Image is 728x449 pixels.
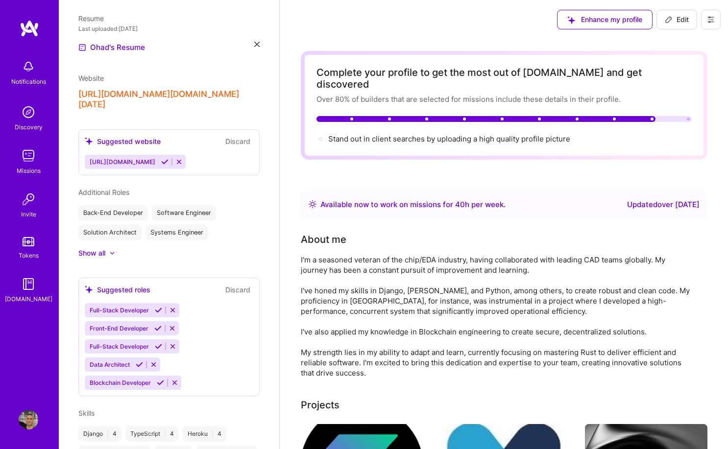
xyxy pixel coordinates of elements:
[627,199,700,211] div: Updated over [DATE]
[183,426,226,442] div: Heroku 4
[152,205,216,221] div: Software Engineer
[107,430,109,438] span: |
[16,410,41,429] a: User Avatar
[78,44,86,51] img: Resume
[85,136,161,146] div: Suggested website
[90,361,130,368] span: Data Architect
[90,343,149,350] span: Full-Stack Developer
[150,361,157,368] i: Reject
[23,237,34,246] img: tokens
[78,74,104,82] span: Website
[78,426,121,442] div: Django 4
[78,14,104,23] span: Resume
[309,200,316,208] img: Availability
[78,89,260,110] button: [URL][DOMAIN_NAME][DOMAIN_NAME][DATE]
[19,250,39,260] div: Tokens
[85,137,93,145] i: icon SuggestedTeams
[222,136,253,147] button: Discard
[169,325,176,332] i: Reject
[157,379,164,386] i: Accept
[301,232,346,247] div: About me
[90,379,151,386] span: Blockchain Developer
[212,430,214,438] span: |
[19,189,38,209] img: Invite
[301,255,693,378] div: I'm a seasoned veteran of the chip/EDA industry, having collaborated with leading CAD teams globa...
[78,42,145,53] a: Ohad's Resume
[19,57,38,76] img: bell
[85,284,150,295] div: Suggested roles
[455,200,465,209] span: 40
[175,158,183,165] i: Reject
[154,325,162,332] i: Accept
[78,188,129,196] span: Additional Roles
[20,20,39,37] img: logo
[19,146,38,165] img: teamwork
[316,67,692,90] div: Complete your profile to get the most out of [DOMAIN_NAME] and get discovered
[78,24,260,34] div: Last uploaded: [DATE]
[328,134,570,144] div: Stand out in client searches by uploading a high quality profile picture
[169,343,176,350] i: Reject
[254,42,260,47] i: icon Close
[90,325,148,332] span: Front-End Developer
[78,225,142,240] div: Solution Architect
[161,158,169,165] i: Accept
[136,361,143,368] i: Accept
[15,122,43,132] div: Discovery
[5,294,52,304] div: [DOMAIN_NAME]
[19,102,38,122] img: discovery
[21,209,36,219] div: Invite
[301,398,340,412] div: Projects
[155,307,162,314] i: Accept
[171,379,178,386] i: Reject
[125,426,179,442] div: TypeScript 4
[78,409,95,417] span: Skills
[11,76,46,87] div: Notifications
[222,284,253,295] button: Discard
[19,410,38,429] img: User Avatar
[17,165,41,176] div: Missions
[19,274,38,294] img: guide book
[164,430,166,438] span: |
[85,285,93,294] i: icon SuggestedTeams
[78,205,148,221] div: Back-End Developer
[301,232,346,247] div: Tell us a little about yourself
[90,158,155,165] span: [URL][DOMAIN_NAME]
[665,15,689,24] span: Edit
[320,199,506,211] div: Available now to work on missions for h per week .
[90,307,149,314] span: Full-Stack Developer
[78,248,105,258] div: Show all
[169,307,176,314] i: Reject
[155,343,162,350] i: Accept
[146,225,208,240] div: Systems Engineer
[316,94,692,104] div: Over 80% of builders that are selected for missions include these details in their profile.
[656,10,697,29] button: Edit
